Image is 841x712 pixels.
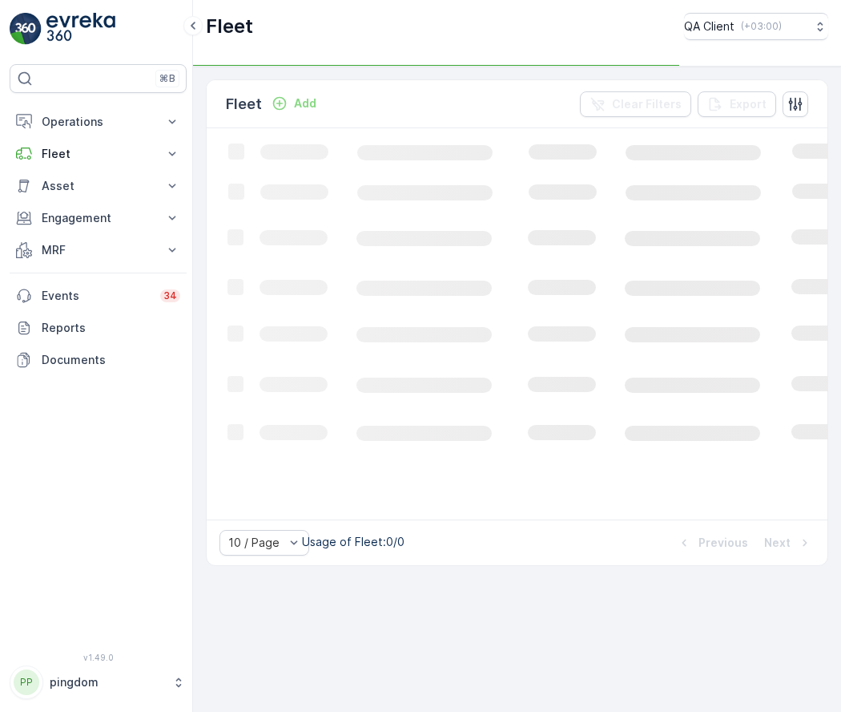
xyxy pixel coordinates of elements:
[10,106,187,138] button: Operations
[674,533,750,552] button: Previous
[50,674,164,690] p: pingdom
[10,344,187,376] a: Documents
[10,280,187,312] a: Events34
[10,138,187,170] button: Fleet
[226,93,262,115] p: Fleet
[42,210,155,226] p: Engagement
[42,178,155,194] p: Asset
[206,14,253,39] p: Fleet
[302,534,404,550] p: Usage of Fleet : 0/0
[10,312,187,344] a: Reports
[684,18,734,34] p: QA Client
[741,20,782,33] p: ( +03:00 )
[698,91,776,117] button: Export
[42,114,155,130] p: Operations
[42,320,180,336] p: Reports
[10,202,187,234] button: Engagement
[580,91,691,117] button: Clear Filters
[14,670,39,695] div: PP
[294,95,316,111] p: Add
[10,13,42,45] img: logo
[163,289,177,302] p: 34
[265,94,323,113] button: Add
[764,535,791,551] p: Next
[10,234,187,266] button: MRF
[42,352,180,368] p: Documents
[763,533,815,552] button: Next
[42,242,155,258] p: MRF
[730,96,767,112] p: Export
[684,13,828,40] button: QA Client(+03:00)
[698,535,748,551] p: Previous
[10,170,187,202] button: Asset
[159,72,175,85] p: ⌘B
[10,653,187,662] span: v 1.49.0
[612,96,682,112] p: Clear Filters
[42,288,151,304] p: Events
[10,665,187,699] button: PPpingdom
[42,146,155,162] p: Fleet
[46,13,115,45] img: logo_light-DOdMpM7g.png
